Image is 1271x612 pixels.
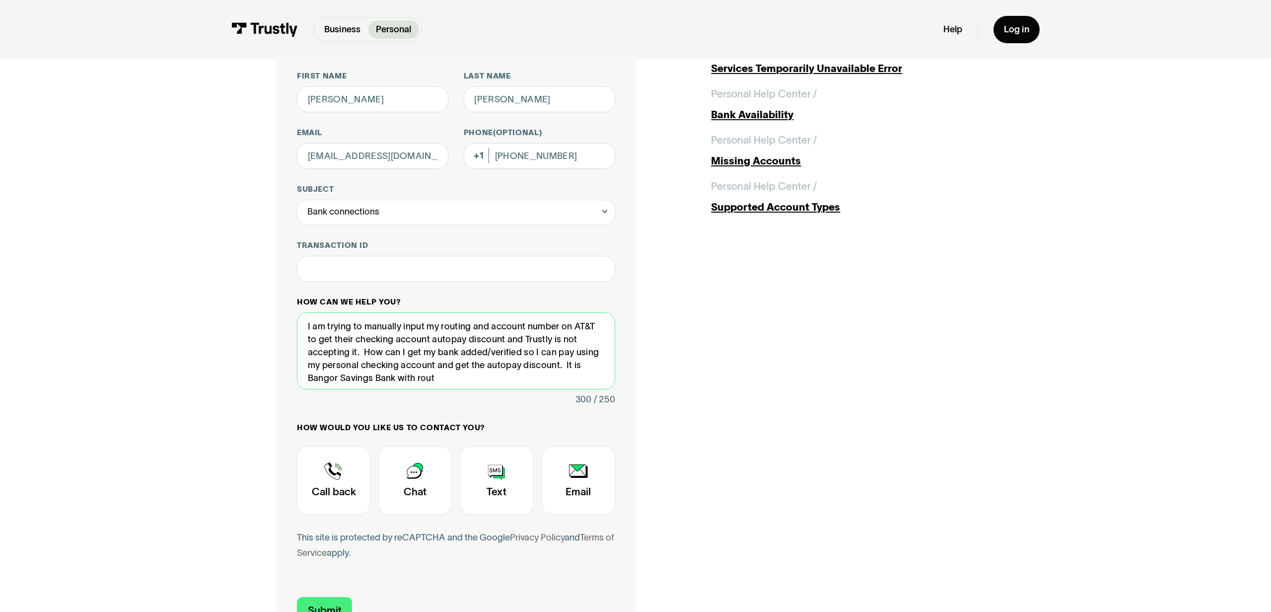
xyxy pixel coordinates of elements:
[711,178,994,214] a: Personal Help Center /Supported Account Types
[297,200,615,226] div: Bank connections
[711,61,994,76] div: Services Temporarily Unavailable Error
[297,423,615,433] label: How would you like us to contact you?
[297,530,615,561] div: This site is protected by reCAPTCHA and the Google and apply.
[376,23,411,36] p: Personal
[297,86,448,112] input: Alex
[943,24,962,36] a: Help
[510,533,565,542] a: Privacy Policy
[307,204,379,220] div: Bank connections
[464,143,615,169] input: (555) 555-5555
[711,132,817,148] div: Personal Help Center /
[711,178,817,194] div: Personal Help Center /
[297,184,615,195] label: Subject
[711,199,994,215] div: Supported Account Types
[231,22,298,36] img: Trustly Logo
[1004,24,1029,36] div: Log in
[575,392,591,407] div: 300
[711,132,994,168] a: Personal Help Center /Missing Accounts
[493,128,542,137] span: (Optional)
[297,128,448,138] label: Email
[464,86,615,112] input: Howard
[464,71,615,81] label: Last name
[993,16,1039,43] a: Log in
[594,392,615,407] div: / 250
[711,153,994,168] div: Missing Accounts
[324,23,360,36] p: Business
[297,143,448,169] input: alex@mail.com
[711,86,817,101] div: Personal Help Center /
[297,71,448,81] label: First name
[317,20,368,39] a: Business
[711,107,994,122] div: Bank Availability
[464,128,615,138] label: Phone
[297,297,615,307] label: How can we help you?
[711,86,994,122] a: Personal Help Center /Bank Availability
[297,240,615,251] label: Transaction ID
[368,20,419,39] a: Personal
